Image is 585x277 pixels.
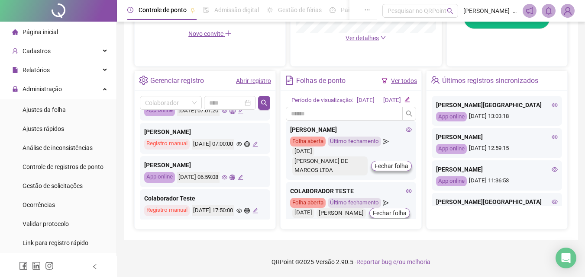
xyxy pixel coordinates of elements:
[45,261,54,270] span: instagram
[406,110,413,117] span: search
[346,35,386,41] a: Ver detalhes down
[383,137,389,146] span: send
[290,198,326,208] div: Folha aberta
[545,7,553,15] span: bell
[436,165,558,174] div: [PERSON_NAME]
[357,96,375,105] div: [DATE]
[229,108,235,114] span: global
[290,186,412,196] div: COLABORADOR TESTE
[463,6,517,16] span: [PERSON_NAME] - [PERSON_NAME]
[552,134,558,140] span: eye
[203,7,209,13] span: file-done
[12,67,18,73] span: file
[23,29,58,35] span: Página inicial
[150,73,204,88] div: Gerenciar registro
[380,35,386,41] span: down
[261,99,268,106] span: search
[23,144,93,151] span: Análise de inconsistências
[192,139,234,150] div: [DATE] 07:00:00
[214,6,259,13] span: Admissão digital
[552,102,558,108] span: eye
[23,48,51,54] span: Cadastros
[23,67,50,73] span: Relatórios
[144,139,190,150] div: Registro manual
[192,205,234,216] div: [DATE] 17:50:00
[526,7,533,15] span: notification
[442,73,538,88] div: Últimos registros sincronizados
[328,198,381,208] div: Último fechamento
[436,144,558,154] div: [DATE] 12:59:15
[244,141,250,147] span: global
[346,35,379,41] span: Ver detalhes
[117,247,585,277] footer: QRPoint © 2025 - 2.90.5 -
[222,108,227,114] span: eye
[236,141,242,147] span: eye
[238,175,243,180] span: edit
[391,77,417,84] a: Ver todos
[177,105,220,116] div: [DATE] 07:01:20
[364,7,370,13] span: ellipsis
[12,48,18,54] span: user-add
[436,197,558,207] div: [PERSON_NAME][GEOGRAPHIC_DATA]
[375,161,408,171] span: Fechar folha
[252,141,258,147] span: edit
[188,30,232,37] span: Novo convite
[341,6,375,13] span: Painel do DP
[406,188,412,194] span: eye
[556,248,576,268] div: Open Intercom Messenger
[328,137,381,146] div: Último fechamento
[236,208,242,213] span: eye
[23,125,64,132] span: Ajustes rápidos
[23,163,103,170] span: Controle de registros de ponto
[267,7,273,13] span: sun
[292,156,368,175] div: [PERSON_NAME] DE MARCOS LTDA
[383,198,389,208] span: send
[381,78,388,84] span: filter
[144,194,266,203] div: Colaborador Teste
[252,208,258,213] span: edit
[436,144,467,154] div: App online
[436,176,467,186] div: App online
[23,86,62,92] span: Administração
[23,220,69,227] span: Validar protocolo
[225,30,232,37] span: plus
[32,261,41,270] span: linkedin
[177,172,220,183] div: [DATE] 06:59:08
[431,76,440,85] span: team
[552,166,558,172] span: eye
[139,76,148,85] span: setting
[369,208,410,218] button: Fechar folha
[127,7,133,13] span: clock-circle
[383,96,401,105] div: [DATE]
[12,86,18,92] span: lock
[447,8,453,14] span: search
[23,106,66,113] span: Ajustes da folha
[292,146,314,156] div: [DATE]
[378,96,380,105] div: -
[19,261,28,270] span: facebook
[285,76,294,85] span: file-text
[12,29,18,35] span: home
[144,205,190,216] div: Registro manual
[290,125,412,134] div: [PERSON_NAME]
[406,127,412,133] span: eye
[291,96,353,105] div: Período de visualização:
[561,4,574,17] img: 83557
[229,175,235,180] span: global
[139,6,187,13] span: Controle de ponto
[404,97,410,102] span: edit
[236,77,271,84] a: Abrir registro
[144,105,175,116] div: App online
[23,239,88,246] span: Link para registro rápido
[436,112,467,122] div: App online
[436,132,558,142] div: [PERSON_NAME]
[330,7,336,13] span: dashboard
[296,73,346,88] div: Folhas de ponto
[23,182,83,189] span: Gestão de solicitações
[436,176,558,186] div: [DATE] 11:36:53
[436,100,558,110] div: [PERSON_NAME][GEOGRAPHIC_DATA]
[317,208,366,218] div: [PERSON_NAME]
[292,208,314,218] div: [DATE]
[238,108,243,114] span: edit
[373,208,407,218] span: Fechar folha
